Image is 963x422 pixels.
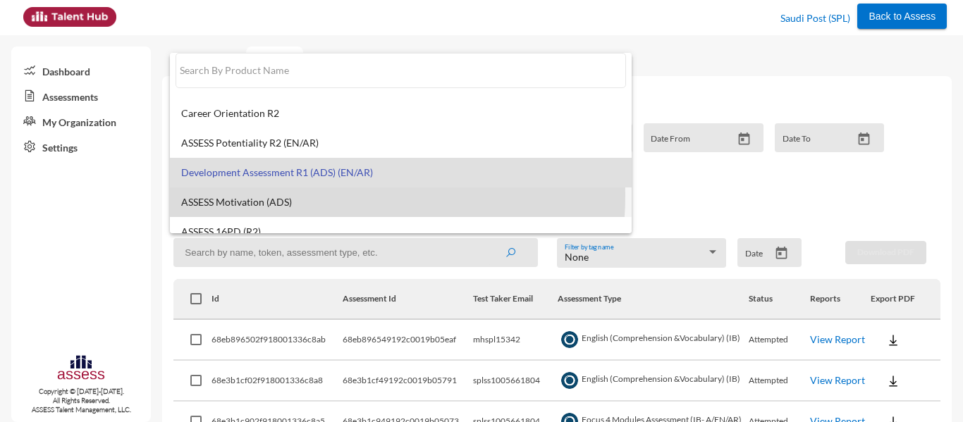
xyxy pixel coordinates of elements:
[181,197,620,208] span: ASSESS Motivation (ADS)
[181,167,620,178] span: Development Assessment R1 (ADS) (EN/AR)
[181,137,620,149] span: ASSESS Potentiality R2 (EN/AR)
[176,53,626,88] input: Search By Product Name
[181,226,620,237] span: ASSESS 16PD (R2)
[181,108,620,119] span: Career Orientation R2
